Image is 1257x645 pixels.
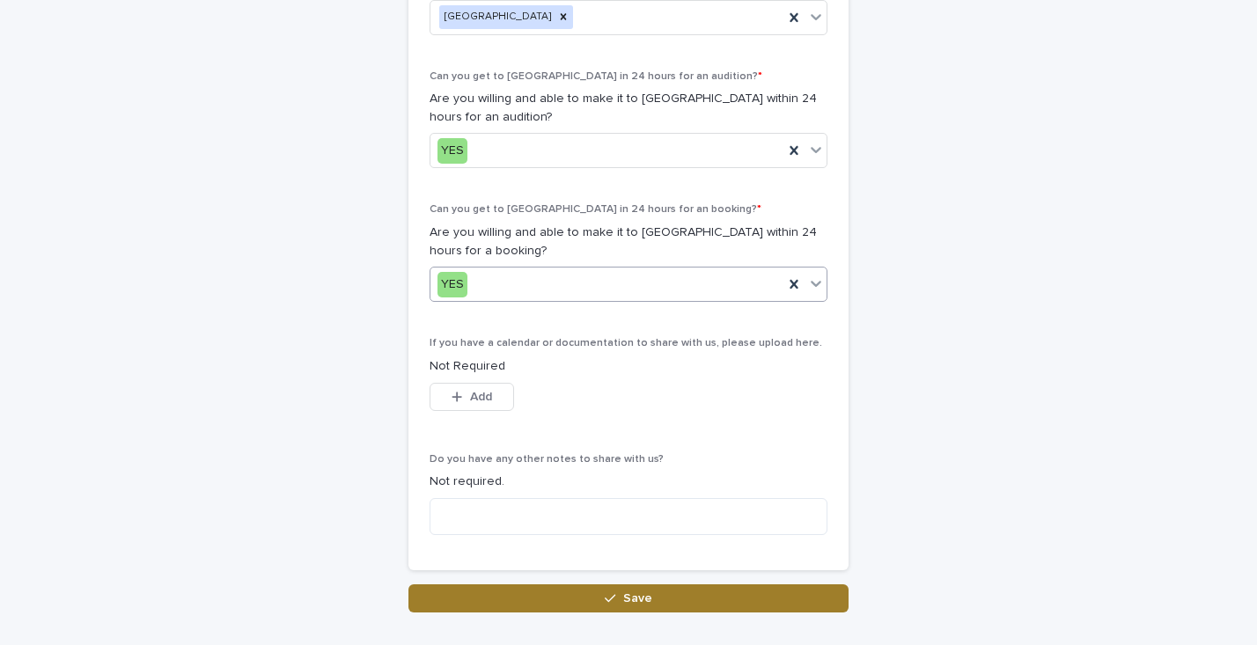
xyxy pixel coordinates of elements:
[430,383,514,411] button: Add
[623,592,652,605] span: Save
[430,224,827,260] p: Are you willing and able to make it to [GEOGRAPHIC_DATA] within 24 hours for a booking?
[470,391,492,403] span: Add
[437,138,467,164] div: YES
[430,454,664,465] span: Do you have any other notes to share with us?
[430,71,762,82] span: Can you get to [GEOGRAPHIC_DATA] in 24 hours for an audition?
[430,90,827,127] p: Are you willing and able to make it to [GEOGRAPHIC_DATA] within 24 hours for an audition?
[437,272,467,297] div: YES
[430,338,822,348] span: If you have a calendar or documentation to share with us, please upload here.
[430,473,827,491] p: Not required.
[430,357,827,376] p: Not Required
[430,204,761,215] span: Can you get to [GEOGRAPHIC_DATA] in 24 hours for an booking?
[408,584,849,612] button: Save
[439,5,554,29] div: [GEOGRAPHIC_DATA]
